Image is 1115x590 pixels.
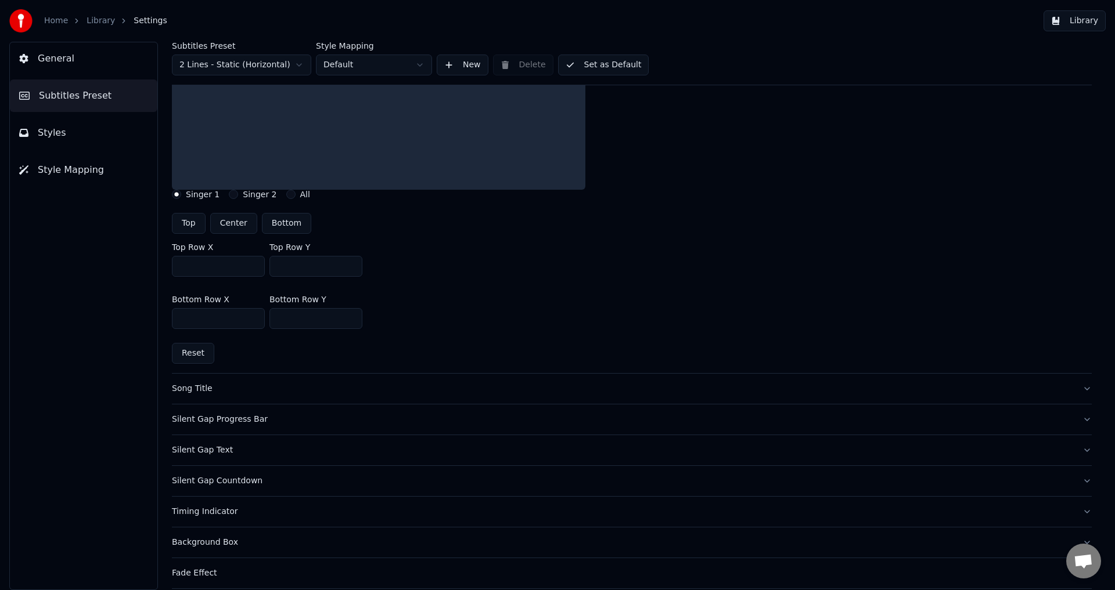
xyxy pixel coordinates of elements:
div: Timing Indicator [172,506,1073,517]
span: Style Mapping [38,163,104,177]
div: Silent Gap Text [172,444,1073,456]
label: Bottom Row Y [269,295,326,303]
button: Set as Default [558,55,649,75]
img: youka [9,9,33,32]
nav: breadcrumb [44,15,167,27]
div: Background Box [172,537,1073,548]
div: Silent Gap Countdown [172,475,1073,487]
button: Styles [10,117,157,149]
label: Bottom Row X [172,295,229,303]
span: Settings [134,15,167,27]
button: Library [1044,10,1106,31]
label: Style Mapping [316,42,432,50]
div: Song Title [172,383,1073,394]
label: Top Row Y [269,243,310,251]
a: Open chat [1066,544,1101,578]
button: Timing Indicator [172,497,1092,527]
label: All [300,190,310,198]
label: Top Row X [172,243,213,251]
span: Subtitles Preset [39,89,111,103]
button: Song Title [172,374,1092,404]
label: Singer 1 [186,190,220,198]
button: Center [210,213,257,234]
button: Subtitles Preset [10,79,157,112]
a: Home [44,15,68,27]
button: Fade Effect [172,558,1092,588]
label: Singer 2 [243,190,276,198]
button: General [10,42,157,75]
button: Silent Gap Text [172,435,1092,465]
div: Fade Effect [172,567,1073,579]
button: Bottom [262,213,311,234]
button: Background Box [172,527,1092,558]
button: Reset [172,343,214,364]
button: Top [172,213,206,234]
label: Subtitles Preset [172,42,311,50]
div: Silent Gap Progress Bar [172,414,1073,425]
span: Styles [38,126,66,140]
button: New [437,55,488,75]
button: Silent Gap Progress Bar [172,404,1092,435]
span: General [38,52,74,66]
button: Style Mapping [10,154,157,186]
a: Library [87,15,115,27]
button: Silent Gap Countdown [172,466,1092,496]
